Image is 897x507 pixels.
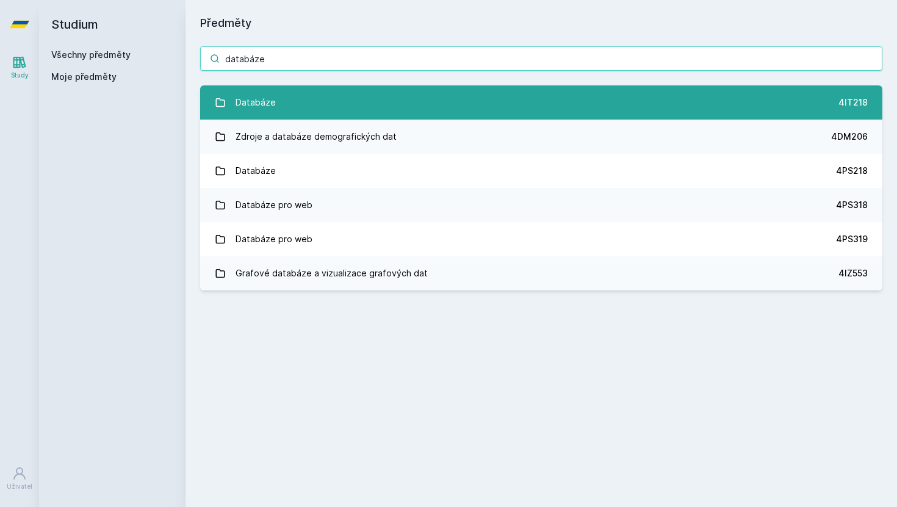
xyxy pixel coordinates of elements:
div: Zdroje a databáze demografických dat [236,124,397,149]
div: Study [11,71,29,80]
div: 4PS318 [836,199,868,211]
div: 4IT218 [838,96,868,109]
a: Všechny předměty [51,49,131,60]
a: Uživatel [2,460,37,497]
div: 4DM206 [831,131,868,143]
a: Databáze 4PS218 [200,154,882,188]
h1: Předměty [200,15,882,32]
a: Databáze pro web 4PS319 [200,222,882,256]
div: 4IZ553 [838,267,868,279]
div: Grafové databáze a vizualizace grafových dat [236,261,428,286]
a: Databáze 4IT218 [200,85,882,120]
input: Název nebo ident předmětu… [200,46,882,71]
a: Study [2,49,37,86]
div: Databáze pro web [236,227,312,251]
div: Uživatel [7,482,32,491]
span: Moje předměty [51,71,117,83]
a: Grafové databáze a vizualizace grafových dat 4IZ553 [200,256,882,290]
a: Databáze pro web 4PS318 [200,188,882,222]
div: 4PS218 [836,165,868,177]
a: Zdroje a databáze demografických dat 4DM206 [200,120,882,154]
div: Databáze [236,90,276,115]
div: 4PS319 [836,233,868,245]
div: Databáze pro web [236,193,312,217]
div: Databáze [236,159,276,183]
